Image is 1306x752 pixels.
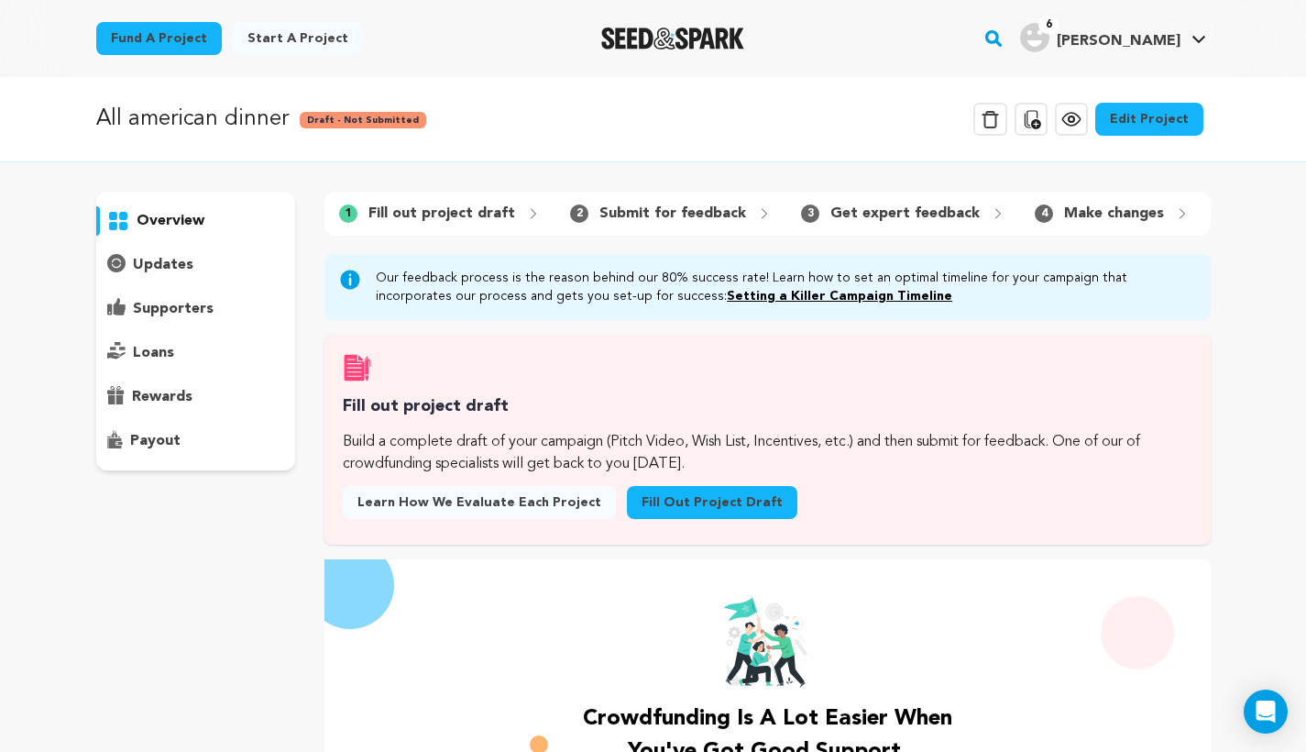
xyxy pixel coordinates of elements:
p: Build a complete draft of your campaign (Pitch Video, Wish List, Incentives, etc.) and then submi... [343,431,1191,475]
a: Learn how we evaluate each project [343,486,616,519]
div: Open Intercom Messenger [1244,690,1288,734]
img: Seed&Spark Logo Dark Mode [601,28,745,50]
span: 3 [801,205,819,223]
span: Mike M.'s Profile [1016,19,1210,58]
a: Start a project [233,22,363,55]
a: Edit Project [1095,103,1203,136]
p: Fill out project draft [368,203,515,225]
button: overview [96,206,296,236]
a: Mike M.'s Profile [1016,19,1210,52]
div: Mike M.'s Profile [1020,23,1180,52]
span: 6 [1038,16,1059,34]
a: Fill out project draft [627,486,797,519]
p: overview [137,210,204,232]
button: payout [96,426,296,456]
img: team goal image [723,596,811,688]
p: Our feedback process is the reason behind our 80% success rate! Learn how to set an optimal timel... [376,269,1195,305]
span: Draft - Not Submitted [300,112,426,128]
button: updates [96,250,296,280]
span: 2 [570,205,588,223]
p: rewards [132,386,192,408]
p: loans [133,342,174,364]
p: Submit for feedback [599,203,746,225]
a: Setting a Killer Campaign Timeline [727,290,952,303]
p: supporters [133,298,214,320]
p: Get expert feedback [830,203,980,225]
span: 4 [1035,205,1053,223]
span: Learn how we evaluate each project [357,493,601,512]
a: Seed&Spark Homepage [601,28,745,50]
h3: Fill out project draft [343,393,1191,420]
button: supporters [96,294,296,324]
p: updates [133,254,193,276]
p: payout [130,430,181,452]
a: Fund a project [96,22,222,55]
span: [PERSON_NAME] [1057,34,1180,49]
p: Make changes [1064,203,1164,225]
span: 1 [339,205,357,223]
img: user.png [1020,23,1049,52]
button: loans [96,338,296,368]
p: All american dinner [96,103,289,136]
button: rewards [96,382,296,412]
